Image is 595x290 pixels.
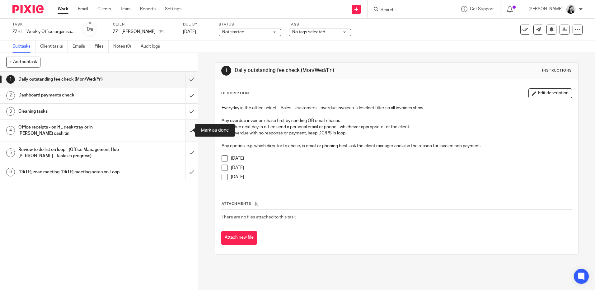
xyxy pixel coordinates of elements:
p: [DATE] [231,174,571,180]
div: 1 [6,75,15,84]
h1: Daily outstanding fee check (Mon/Wed/Fri) [18,75,125,84]
a: Email [78,6,88,12]
input: Search [380,7,436,13]
h1: Cleaning tasks [18,107,125,116]
div: 4 [6,126,15,135]
p: Everyday in the office select – Sales – customers – overdue invoices - deselect filter so all inv... [222,105,571,111]
h1: Office receipts - on HL desk/tray or in [PERSON_NAME] cash tin [18,123,125,138]
div: 2 [6,91,15,100]
span: No tags selected [292,30,325,34]
a: Team [120,6,131,12]
div: 6 [6,168,15,176]
span: Get Support [470,7,494,11]
label: Due by [183,22,211,27]
span: Not started [222,30,244,34]
span: There are no files attached to this task. [222,215,297,219]
div: 0 [87,26,93,33]
a: Emails [73,40,90,53]
a: Work [58,6,68,12]
small: /6 [90,28,93,31]
a: Audit logs [141,40,165,53]
label: Task [12,22,75,27]
a: Settings [165,6,181,12]
p: If overdue next day in office send a personal email or phone - whichever appropriate for the client. [222,124,571,130]
p: Description [221,91,249,96]
label: Client [113,22,175,27]
p: [DATE] [231,155,571,161]
a: Reports [140,6,156,12]
div: 1 [221,66,231,76]
button: Attach new file [221,231,257,245]
div: 3 [6,107,15,116]
span: [DATE] [183,30,196,34]
div: Instructions [542,68,572,73]
label: Status [219,22,281,27]
p: [DATE] [231,165,571,171]
img: Pixie [12,5,44,13]
h1: Review to do list on loop - (Office Management Hub - [PERSON_NAME] - Tasks in progress) [18,145,125,161]
label: Tags [289,22,351,27]
button: + Add subtask [6,57,40,67]
a: Client tasks [40,40,68,53]
a: Subtasks [12,40,35,53]
p: ZZ - [PERSON_NAME] [113,29,156,35]
a: Clients [97,6,111,12]
button: Edit description [528,88,572,98]
h1: [DATE], read meeting [DATE] meeting notes on Loop [18,167,125,177]
p: Any overdue invoices chase first by sending QB email chaser. [222,118,571,124]
img: Helen_2025.jpg [566,4,576,14]
h1: Daily outstanding fee check (Mon/Wed/Fri) [235,67,410,74]
a: Files [95,40,109,53]
span: Attachments [222,202,251,205]
h1: Dashboard payments check [18,91,125,100]
p: [PERSON_NAME] [528,6,563,12]
div: 5 [6,148,15,157]
p: Any queries, e.g. which director to chase, is email or phoning best, ask the client manager and a... [222,143,571,149]
a: Notes (0) [113,40,136,53]
div: ZZHL - Weekly Office organisation tasks [12,29,75,35]
p: If still overdue with no response or payment, keep DC/PS in loop. [222,130,571,136]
